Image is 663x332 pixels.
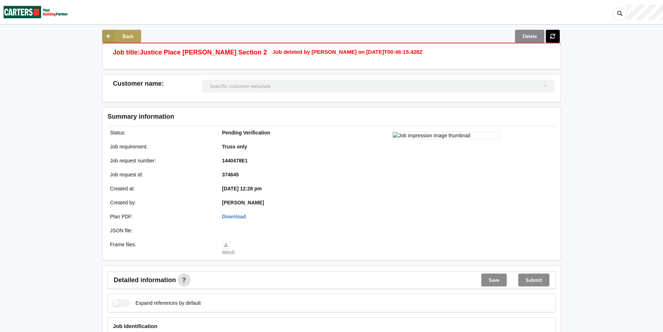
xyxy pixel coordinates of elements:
button: Back [102,30,141,43]
div: User Profile [627,5,663,20]
h4: Job Identification [113,323,550,329]
div: Job request number : [105,157,217,164]
h3: Customer name : [113,80,202,88]
h3: Summary information [108,113,441,121]
img: Carters [4,0,68,24]
b: Pending Verification [222,130,271,136]
div: Created by : [105,199,217,206]
h4: Job deleted by [PERSON_NAME] on [DATE]T00:46:15.428Z [272,48,423,55]
div: JSON file : [105,227,217,234]
b: 374645 [222,172,239,177]
div: Job request id : [105,171,217,178]
b: [DATE] 12:28 pm [222,186,262,191]
a: Mitek [222,242,235,255]
div: Frame files : [105,241,217,256]
h3: Justice Place [PERSON_NAME] Section 2 [140,48,267,57]
span: Detailed information [114,277,176,283]
a: Download [222,214,246,219]
div: Job requirement : [105,143,217,150]
img: Job impression image thumbnail [392,132,500,139]
b: 1440478E1 [222,158,248,163]
div: Plan PDF : [105,213,217,220]
b: Truss only [222,144,247,150]
label: Expand references by default [113,299,201,307]
b: [PERSON_NAME] [222,200,264,205]
h3: Job title: [113,48,140,57]
div: Created at : [105,185,217,192]
div: Status : [105,129,217,136]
